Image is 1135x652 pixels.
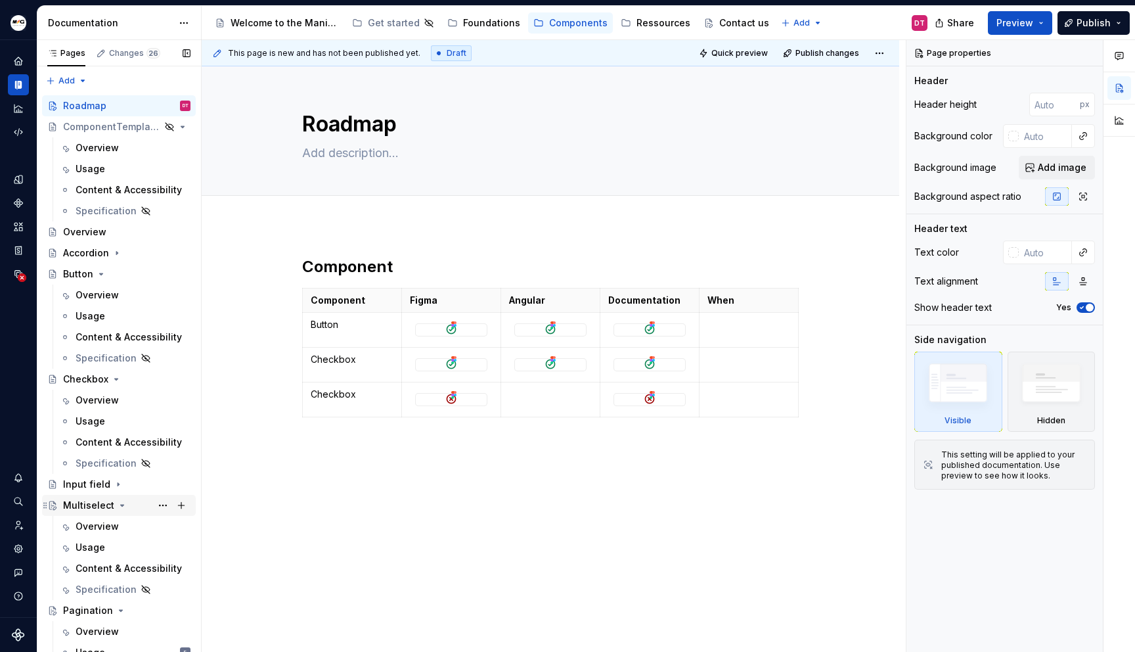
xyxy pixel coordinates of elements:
[8,216,29,237] div: Assets
[63,225,106,239] div: Overview
[463,16,520,30] div: Foundations
[1029,93,1080,116] input: Auto
[55,558,196,579] a: Content & Accessibility
[55,306,196,327] a: Usage
[42,264,196,285] a: Button
[76,415,105,428] div: Usage
[55,453,196,474] a: Specification
[76,331,182,344] div: Content & Accessibility
[55,285,196,306] a: Overview
[63,478,110,491] div: Input field
[779,44,865,62] button: Publish changes
[914,190,1021,203] div: Background aspect ratio
[55,179,196,200] a: Content & Accessibility
[1056,302,1071,313] label: Yes
[47,48,85,58] div: Pages
[42,474,196,495] a: Input field
[76,394,119,407] div: Overview
[914,301,992,314] div: Show header text
[146,48,160,58] span: 26
[311,318,393,331] p: Button
[231,16,339,30] div: Welcome to the Manitou and [PERSON_NAME] Design System
[8,193,29,214] a: Components
[914,333,987,346] div: Side navigation
[8,240,29,261] a: Storybook stories
[8,264,29,285] a: Data sources
[1019,156,1095,179] button: Add image
[76,562,182,575] div: Content & Accessibility
[795,48,859,58] span: Publish changes
[55,137,196,158] a: Overview
[76,520,119,533] div: Overview
[58,76,75,86] span: Add
[76,289,119,302] div: Overview
[711,48,768,58] span: Quick preview
[8,491,29,512] button: Search ⌘K
[914,74,948,87] div: Header
[183,99,189,112] div: DT
[210,10,774,36] div: Page tree
[947,16,974,30] span: Share
[941,450,1086,481] div: This setting will be applied to your published documentation. Use preview to see how it looks.
[1019,241,1072,264] input: Auto
[12,628,25,641] svg: Supernova Logo
[42,600,196,621] a: Pagination
[76,583,137,596] div: Specification
[996,16,1033,30] span: Preview
[8,98,29,119] a: Analytics
[8,538,29,559] a: Settings
[76,457,137,470] div: Specification
[55,158,196,179] a: Usage
[42,72,91,90] button: Add
[42,95,196,116] a: RoadmapDT
[8,169,29,190] a: Design tokens
[8,562,29,583] div: Contact support
[76,204,137,218] div: Specification
[63,499,114,512] div: Multiselect
[1037,415,1065,426] div: Hidden
[55,200,196,221] a: Specification
[914,129,992,143] div: Background color
[76,436,182,449] div: Content & Accessibility
[55,411,196,432] a: Usage
[8,515,29,536] div: Invite team
[1008,352,1096,432] div: Hidden
[63,604,113,617] div: Pagination
[76,141,119,154] div: Overview
[63,99,106,112] div: Roadmap
[76,352,137,365] div: Specification
[793,18,810,28] span: Add
[76,541,105,554] div: Usage
[509,294,592,307] p: Angular
[42,369,196,390] a: Checkbox
[549,16,608,30] div: Components
[55,432,196,453] a: Content & Accessibility
[615,12,696,34] a: Ressources
[945,415,971,426] div: Visible
[8,467,29,488] button: Notifications
[55,348,196,369] a: Specification
[210,12,344,34] a: Welcome to the Manitou and [PERSON_NAME] Design System
[8,122,29,143] div: Code automation
[63,120,160,133] div: ComponentTemplate (to duplicate)
[11,15,26,31] img: e5cfe62c-2ffb-4aae-a2e8-6f19d60e01f1.png
[1057,11,1130,35] button: Publish
[302,256,799,277] h2: Component
[1077,16,1111,30] span: Publish
[914,161,996,174] div: Background image
[914,222,968,235] div: Header text
[8,74,29,95] a: Documentation
[8,51,29,72] a: Home
[914,98,977,111] div: Header height
[777,14,826,32] button: Add
[55,537,196,558] a: Usage
[42,243,196,264] a: Accordion
[698,12,774,34] a: Contact us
